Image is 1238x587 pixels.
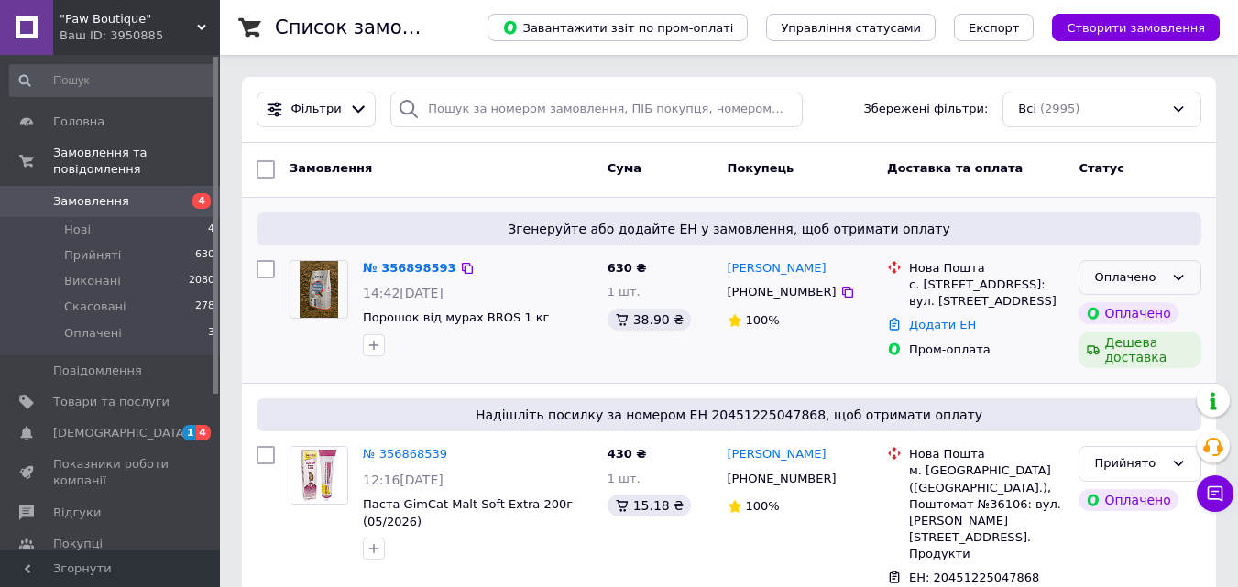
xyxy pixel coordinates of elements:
img: Фото товару [290,447,347,504]
img: Фото товару [300,261,337,318]
span: 14:42[DATE] [363,286,444,300]
a: Створити замовлення [1034,20,1220,34]
span: Статус [1079,161,1124,175]
button: Управління статусами [766,14,936,41]
div: Дешева доставка [1079,332,1201,368]
div: Оплачено [1094,268,1164,288]
span: 430 ₴ [608,447,647,461]
span: Товари та послуги [53,394,170,410]
span: Всі [1018,101,1036,118]
a: Паста GimCat Malt Soft Extra 200г (05/2026) [363,497,573,528]
span: Показники роботи компанії [53,456,170,489]
span: Виконані [64,273,121,289]
span: Відгуки [53,505,101,521]
div: [PHONE_NUMBER] [724,467,840,491]
span: Замовлення [290,161,372,175]
span: 1 [182,425,197,440]
span: Замовлення та повідомлення [53,145,220,178]
a: [PERSON_NAME] [728,260,827,277]
a: Додати ЕН [909,318,976,332]
span: Надішліть посилку за номером ЕН 20451225047868, щоб отримати оплату [264,406,1194,424]
span: Створити замовлення [1067,21,1205,35]
span: Прийняті [64,247,121,264]
a: № 356898593 [363,261,456,275]
input: Пошук за номером замовлення, ПІБ покупця, номером телефону, Email, номером накладної [390,92,802,127]
div: 15.18 ₴ [608,495,691,516]
div: Ваш ID: 3950885 [60,27,220,44]
span: 4 [192,193,211,209]
span: Фільтри [291,101,342,118]
span: "Paw Boutique" [60,11,197,27]
span: (2995) [1040,102,1079,115]
button: Чат з покупцем [1197,475,1233,512]
span: 630 ₴ [608,261,647,275]
span: 1 шт. [608,285,641,299]
span: Згенеруйте або додайте ЕН у замовлення, щоб отримати оплату [264,220,1194,238]
div: с. [STREET_ADDRESS]: вул. [STREET_ADDRESS] [909,277,1064,310]
a: Фото товару [290,260,348,319]
span: Оплачені [64,325,122,342]
input: Пошук [9,64,216,97]
span: 630 [195,247,214,264]
span: 3 [208,325,214,342]
div: Оплачено [1079,302,1178,324]
a: Порошок від мурах BROS 1 кг [363,310,549,324]
span: 12:16[DATE] [363,473,444,487]
span: Скасовані [64,299,126,315]
span: [DEMOGRAPHIC_DATA] [53,425,189,441]
span: Cума [608,161,641,175]
div: Нова Пошта [909,446,1064,462]
div: Пром-оплата [909,342,1064,358]
span: Замовлення [53,193,129,210]
span: 4 [208,222,214,238]
span: Повідомлення [53,363,142,379]
span: Завантажити звіт по пром-оплаті [502,19,733,36]
a: Фото товару [290,446,348,505]
div: Прийнято [1094,454,1164,473]
span: 100% [746,499,780,513]
span: Управління статусами [781,21,921,35]
span: 278 [195,299,214,315]
button: Експорт [954,14,1035,41]
span: Збережені фільтри: [863,101,988,118]
button: Завантажити звіт по пром-оплаті [488,14,748,41]
span: Покупець [728,161,794,175]
span: 100% [746,313,780,327]
span: Нові [64,222,91,238]
a: [PERSON_NAME] [728,446,827,463]
a: № 356868539 [363,447,447,461]
span: Покупці [53,536,103,552]
span: Головна [53,114,104,130]
div: [PHONE_NUMBER] [724,280,840,304]
div: Нова Пошта [909,260,1064,277]
div: 38.90 ₴ [608,309,691,331]
span: 4 [196,425,211,440]
h1: Список замовлень [275,16,461,38]
button: Створити замовлення [1052,14,1220,41]
span: 1 шт. [608,472,641,485]
span: ЕН: 20451225047868 [909,571,1039,584]
div: м. [GEOGRAPHIC_DATA] ([GEOGRAPHIC_DATA].), Поштомат №36106: вул. [PERSON_NAME][STREET_ADDRESS]. П... [909,462,1064,562]
span: Експорт [969,21,1020,35]
span: Доставка та оплата [887,161,1023,175]
div: Оплачено [1079,489,1178,511]
span: 2080 [189,273,214,289]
